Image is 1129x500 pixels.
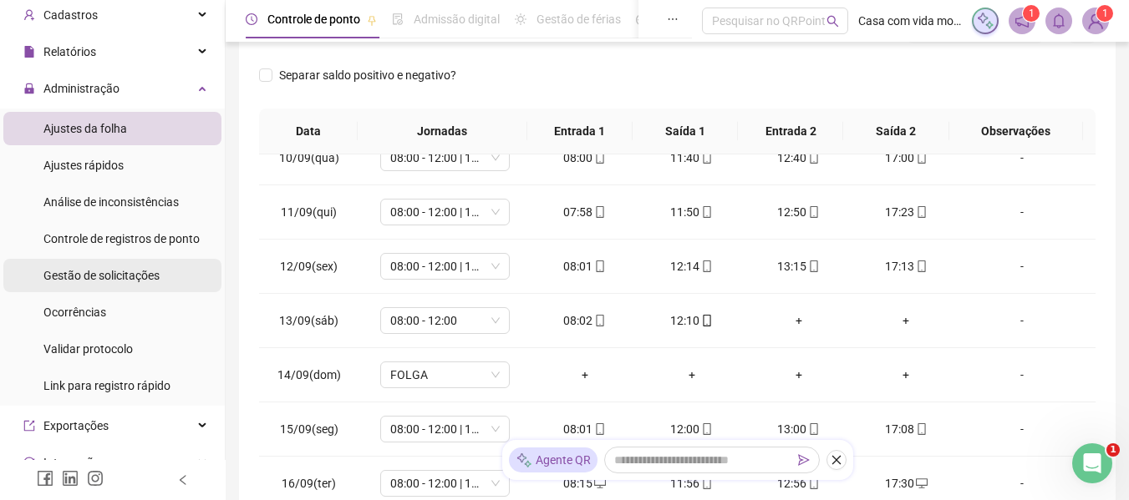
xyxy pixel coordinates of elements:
span: mobile [699,152,713,164]
div: 12:00 [652,420,732,438]
div: 08:01 [545,420,625,438]
span: mobile [914,206,928,218]
div: + [866,366,946,384]
div: - [973,420,1071,438]
div: 12:50 [759,203,839,221]
span: linkedin [62,470,79,487]
div: 12:56 [759,474,839,492]
span: Gestão de solicitações [43,269,160,282]
span: Admissão digital [414,13,500,26]
div: - [973,311,1071,330]
div: + [759,366,839,384]
span: 1 [1029,8,1035,19]
span: Ajustes rápidos [43,159,124,172]
span: 08:00 - 12:00 | 13:12 - 17:12 [390,199,500,225]
th: Observações [949,109,1083,154]
span: 1 [1106,443,1120,457]
span: mobile [592,315,606,326]
div: + [759,311,839,330]
div: 11:50 [652,203,732,221]
span: sync [23,457,35,468]
span: 16/09(ter) [282,477,336,490]
span: mobile [914,423,928,435]
span: Relatórios [43,45,96,58]
span: mobile [699,315,713,326]
span: sun [515,13,526,25]
div: 12:40 [759,149,839,167]
span: Análise de inconsistências [43,195,179,209]
span: mobile [806,477,820,489]
span: 13/09(sáb) [279,314,338,327]
div: 13:00 [759,420,839,438]
span: dashboard [636,13,648,25]
div: 11:56 [652,474,732,492]
span: send [798,454,810,466]
sup: 1 [1023,5,1040,22]
span: desktop [592,477,606,489]
div: Agente QR [509,447,598,472]
div: + [545,366,625,384]
span: 08:00 - 12:00 | 13:12 - 17:12 [390,471,500,496]
span: Controle de ponto [267,13,360,26]
div: - [973,257,1071,275]
span: 14/09(dom) [277,368,341,381]
span: mobile [592,423,606,435]
span: Link para registro rápido [43,379,170,392]
span: Observações [963,122,1070,140]
span: file [23,46,35,58]
span: 1 [1102,8,1108,19]
iframe: Intercom live chat [1072,443,1112,483]
th: Saída 1 [633,109,738,154]
span: pushpin [367,15,377,25]
span: 08:00 - 12:00 | 13:12 - 17:12 [390,145,500,170]
div: 17:00 [866,149,946,167]
span: Gestão de férias [537,13,621,26]
div: 17:23 [866,203,946,221]
span: 11/09(qui) [281,205,337,219]
span: Ajustes da folha [43,122,127,135]
span: instagram [87,470,104,487]
div: - [973,203,1071,221]
div: 17:08 [866,420,946,438]
div: 13:15 [759,257,839,275]
div: 17:30 [866,474,946,492]
span: mobile [699,206,713,218]
div: 08:00 [545,149,625,167]
span: mobile [699,260,713,272]
div: 07:58 [545,203,625,221]
span: user-add [23,9,35,21]
div: 08:01 [545,257,625,275]
span: Cadastros [43,8,98,22]
span: Controle de registros de ponto [43,232,200,245]
span: ellipsis [667,13,679,25]
div: 08:02 [545,311,625,330]
th: Jornadas [358,109,527,154]
sup: Atualize o seu contato no menu Meus Dados [1096,5,1113,22]
span: facebook [37,470,53,487]
span: Administração [43,82,120,95]
span: Validar protocolo [43,342,133,356]
span: Integrações [43,456,105,469]
div: 17:13 [866,257,946,275]
div: - [973,366,1071,384]
span: Separar saldo positivo e negativo? [272,66,463,84]
span: mobile [806,423,820,435]
span: mobile [914,260,928,272]
span: Ocorrências [43,306,106,319]
span: 12/09(sex) [280,260,338,273]
span: export [23,420,35,432]
span: 10/09(qua) [279,151,339,164]
div: + [866,311,946,330]
span: mobile [806,152,820,164]
span: clock-circle [246,13,257,25]
th: Data [259,109,358,154]
span: desktop [914,477,928,489]
span: mobile [806,260,820,272]
div: 12:10 [652,311,732,330]
img: 82190 [1083,8,1108,33]
span: left [177,474,189,486]
span: mobile [699,477,713,489]
span: mobile [592,152,606,164]
span: Casa com vida moveis sob medida ltda [858,12,962,30]
span: mobile [806,206,820,218]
